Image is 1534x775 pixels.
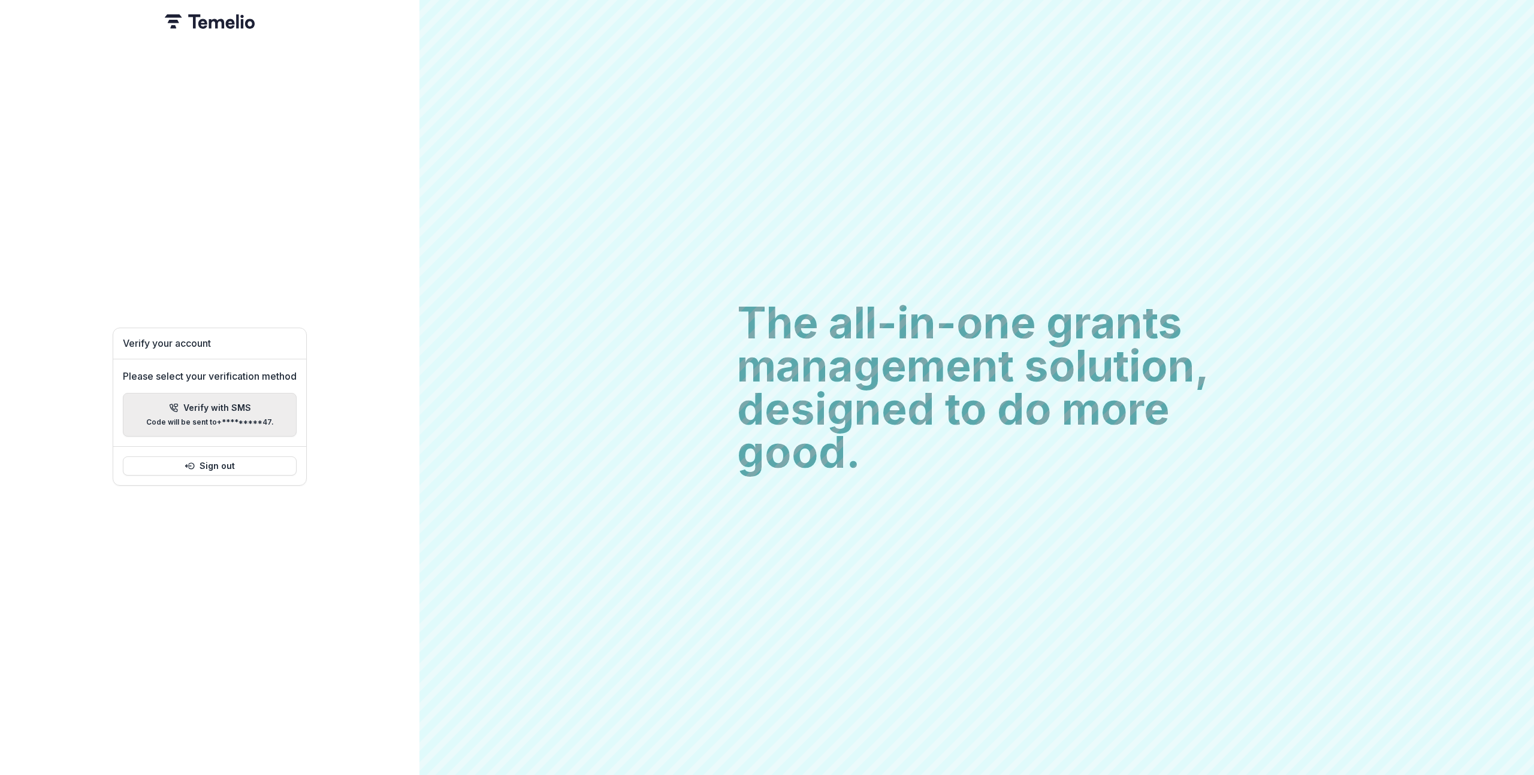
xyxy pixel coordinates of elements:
[123,393,297,437] button: Verify with SMSCode will be sent to+*********47.
[183,403,251,413] p: Verify with SMS
[123,369,297,383] p: Please select your verification method
[123,338,297,349] h1: Verify your account
[165,14,255,29] img: Temelio
[123,456,297,476] button: Sign out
